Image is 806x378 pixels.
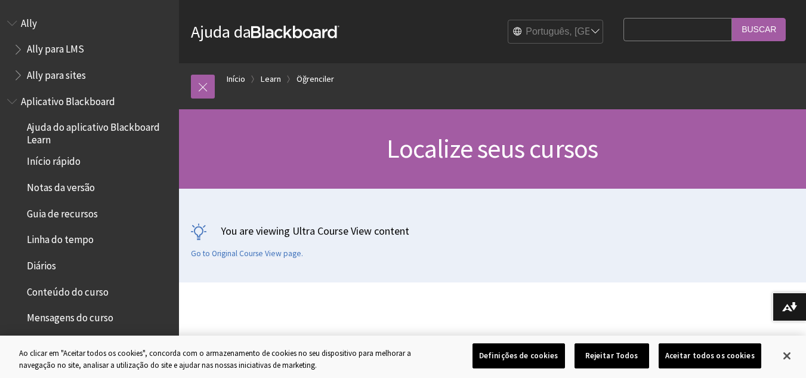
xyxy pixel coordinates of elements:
span: Notas da versão [27,177,95,193]
button: Rejeitar Todos [575,343,649,368]
span: Conteúdo off-line [27,334,103,350]
span: Guia de recursos [27,204,98,220]
span: Localize seus cursos [387,132,598,165]
p: You are viewing Ultra Course View content [191,223,794,238]
span: Conteúdo do curso [27,282,109,298]
a: Go to Original Course View page. [191,248,303,259]
a: Ajuda daBlackboard [191,21,339,42]
span: Ally para LMS [27,39,84,56]
input: Buscar [732,18,786,41]
select: Site Language Selector [508,20,604,44]
a: Öğrenciler [297,72,334,87]
button: Aceitar todos os cookies [659,343,761,368]
span: Mensagens do curso [27,308,113,324]
span: Ally para sites [27,65,86,81]
span: Diários [27,256,56,272]
span: Ally [21,13,37,29]
span: Início rápido [27,152,81,168]
button: Fechar [774,343,800,369]
span: Aplicativo Blackboard [21,91,115,107]
a: Learn [261,72,281,87]
button: Definições de cookies [473,343,565,368]
div: Ao clicar em "Aceitar todos os cookies", concorda com o armazenamento de cookies no seu dispositi... [19,348,443,371]
span: Ajuda do aplicativo Blackboard Learn [27,118,171,146]
h2: Explore a página de Cursos [191,321,617,360]
span: Linha do tempo [27,230,94,246]
strong: Blackboard [251,26,339,38]
a: Início [227,72,245,87]
nav: Book outline for Anthology Ally Help [7,13,172,85]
